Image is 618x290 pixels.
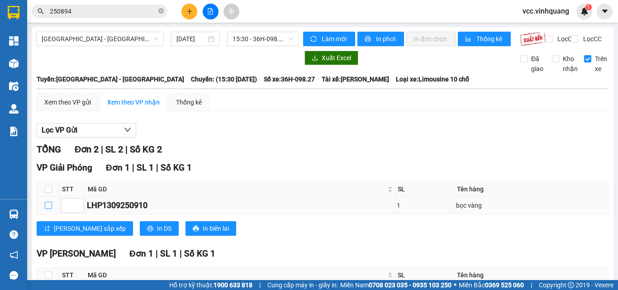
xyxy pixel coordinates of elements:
strong: 0369 525 060 [485,281,524,289]
span: question-circle [10,230,18,239]
span: Lọc CR [554,34,577,44]
span: TỔNG [37,144,61,155]
img: warehouse-icon [9,209,19,219]
div: bọc vàng [456,200,607,210]
span: In phơi [376,34,397,44]
span: Cung cấp máy in - giấy in: [267,280,338,290]
img: 9k= [520,32,546,46]
span: Kho nhận [559,54,581,74]
img: logo [8,14,51,57]
span: search [38,8,44,14]
span: SL 2 [105,144,123,155]
button: plus [181,4,197,19]
span: printer [365,36,372,43]
span: In DS [157,223,171,233]
span: In biên lai [203,223,229,233]
button: aim [223,4,239,19]
strong: : [DOMAIN_NAME] [84,47,164,55]
th: SL [395,182,455,197]
span: printer [193,225,199,233]
th: Tên hàng [455,182,608,197]
img: dashboard-icon [9,36,19,46]
th: STT [60,182,86,197]
span: aim [228,8,234,14]
span: Mã GD [88,270,386,280]
div: Xem theo VP gửi [44,97,91,107]
span: Miền Nam [340,280,452,290]
th: STT [60,268,86,283]
span: SL 1 [160,248,177,259]
button: downloadXuất Excel [304,51,358,65]
span: Trên xe [591,54,611,74]
button: printerIn DS [140,221,179,236]
span: vcc.vinhquang [515,5,576,17]
span: Số KG 1 [161,162,192,173]
button: printerIn biên lai [185,221,236,236]
b: Tuyến: [GEOGRAPHIC_DATA] - [GEOGRAPHIC_DATA] [37,76,184,83]
input: Tìm tên, số ĐT hoặc mã đơn [50,6,157,16]
span: SL 1 [137,162,154,173]
span: | [259,280,261,290]
span: Lọc CC [580,34,603,44]
span: | [132,162,134,173]
span: Làm mới [322,34,348,44]
span: printer [147,225,153,233]
span: notification [10,251,18,259]
div: Xem theo VP nhận [107,97,160,107]
span: download [312,55,318,62]
input: 13/09/2025 [176,34,206,44]
span: Đơn 2 [75,144,99,155]
span: | [156,248,158,259]
span: 1 [587,4,590,10]
span: Lọc VP Gửi [42,124,77,136]
span: [PERSON_NAME] sắp xếp [54,223,126,233]
button: In đơn chọn [406,32,456,46]
span: Số KG 2 [130,144,162,155]
strong: CÔNG TY TNHH VĨNH QUANG [63,15,186,25]
span: down [124,126,131,133]
span: sync [310,36,318,43]
div: Thống kê [176,97,202,107]
span: close-circle [158,8,164,14]
td: LHP1309250910 [86,197,395,214]
div: 1 [397,200,453,210]
span: | [125,144,128,155]
img: warehouse-icon [9,104,19,114]
img: warehouse-icon [9,59,19,68]
span: Hỗ trợ kỹ thuật: [169,280,252,290]
span: | [180,248,182,259]
span: file-add [207,8,214,14]
span: Mã GD [88,184,386,194]
span: close-circle [158,7,164,16]
strong: PHIẾU GỬI HÀNG [88,27,161,36]
span: | [101,144,103,155]
span: Xuất Excel [322,53,351,63]
strong: 0708 023 035 - 0935 103 250 [369,281,452,289]
span: plus [186,8,193,14]
span: bar-chart [465,36,473,43]
button: Lọc VP Gửi [37,123,136,138]
span: VP [PERSON_NAME] [37,248,116,259]
th: Tên hàng [455,268,608,283]
img: warehouse-icon [9,81,19,91]
span: Đơn 1 [129,248,153,259]
img: icon-new-feature [580,7,589,15]
span: Miền Bắc [459,280,524,290]
span: caret-down [601,7,609,15]
span: Thống kê [476,34,504,44]
span: 15:30 - 36H-098.27 [233,32,293,46]
span: copyright [568,282,574,288]
button: bar-chartThống kê [458,32,511,46]
span: Số KG 1 [184,248,215,259]
span: Đã giao [528,54,547,74]
button: sort-ascending[PERSON_NAME] sắp xếp [37,221,133,236]
span: | [531,280,532,290]
span: message [10,271,18,280]
strong: Hotline : 0889 23 23 23 [95,38,154,45]
span: sort-ascending [44,225,50,233]
span: Website [84,48,105,55]
span: Đơn 1 [106,162,130,173]
strong: 1900 633 818 [214,281,252,289]
button: printerIn phơi [357,32,404,46]
span: Số xe: 36H-098.27 [264,74,315,84]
